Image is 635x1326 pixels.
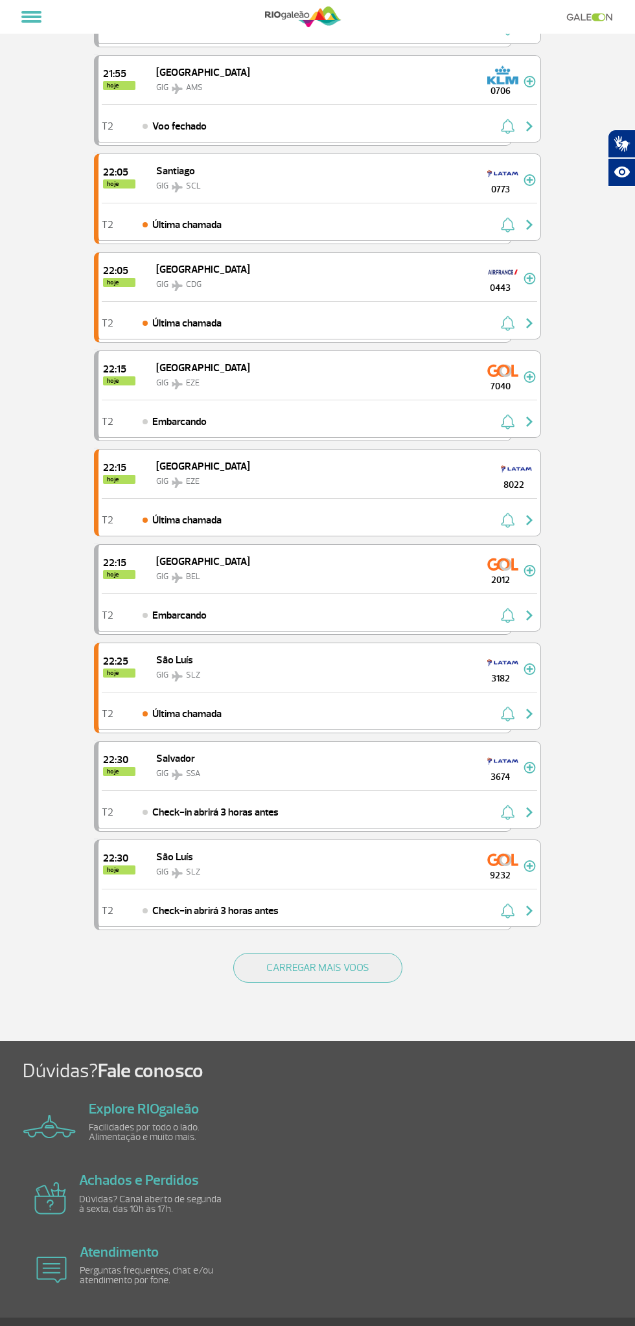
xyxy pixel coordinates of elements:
span: 7040 [477,380,524,393]
span: AMS [186,82,203,93]
p: Facilidades por todo o lado. Alimentação e muito mais. [89,1123,238,1142]
img: sino-painel-voo.svg [501,315,514,331]
span: 2025-08-25 21:55:00 [103,69,135,79]
img: mais-info-painel-voo.svg [524,663,536,675]
span: T2 [102,709,113,718]
img: sino-painel-voo.svg [501,512,514,528]
span: GIG [156,867,168,877]
img: airplane icon [34,1182,66,1215]
span: T2 [102,122,113,131]
span: T2 [102,516,113,525]
span: Última chamada [152,512,222,528]
span: GIG [156,476,168,486]
span: hoje [103,865,135,874]
img: sino-painel-voo.svg [501,414,514,429]
span: Fale conosco [98,1058,203,1083]
span: hoje [103,767,135,776]
img: seta-direita-painel-voo.svg [522,414,537,429]
span: 0443 [477,281,524,295]
span: GIG [156,571,168,582]
span: GIG [156,768,168,779]
img: TAM LINHAS AEREAS [501,459,532,479]
span: Embarcando [152,414,207,429]
img: mais-info-painel-voo.svg [524,273,536,284]
span: Santiago [156,165,195,177]
span: T2 [102,611,113,620]
img: seta-direita-painel-voo.svg [522,217,537,233]
span: 3674 [477,770,524,784]
span: Última chamada [152,315,222,331]
span: 2025-08-25 22:05:00 [103,266,135,276]
span: Embarcando [152,608,207,623]
span: [GEOGRAPHIC_DATA] [156,555,250,568]
span: EZE [186,378,200,388]
span: GIG [156,670,168,680]
img: seta-direita-painel-voo.svg [522,119,537,134]
div: Plugin de acessibilidade da Hand Talk. [608,130,635,187]
span: hoje [103,278,135,287]
img: mais-info-painel-voo.svg [524,762,536,773]
span: 2025-08-25 22:15:00 [103,558,135,568]
img: mais-info-painel-voo.svg [524,371,536,383]
img: seta-direita-painel-voo.svg [522,315,537,331]
span: hoje [103,376,135,385]
span: hoje [103,669,135,678]
a: Explore RIOgaleão [89,1100,199,1118]
p: Perguntas frequentes, chat e/ou atendimento por fone. [80,1266,229,1285]
span: São Luís [156,851,193,863]
span: T2 [102,319,113,328]
span: Check-in abrirá 3 horas antes [152,903,279,919]
span: 8022 [491,478,537,492]
p: Dúvidas? Canal aberto de segunda à sexta, das 10h às 17h. [79,1195,228,1214]
img: seta-direita-painel-voo.svg [522,706,537,722]
img: TAM LINHAS AEREAS [487,751,518,772]
a: Achados e Perdidos [79,1171,199,1189]
span: 2025-08-25 22:15:00 [103,364,135,374]
img: mais-info-painel-voo.svg [524,174,536,186]
img: sino-painel-voo.svg [501,903,514,919]
span: [GEOGRAPHIC_DATA] [156,66,250,79]
img: GOL Transportes Aereos [487,554,518,575]
img: sino-painel-voo.svg [501,805,514,820]
span: BEL [186,571,200,582]
span: 2012 [477,573,524,587]
span: GIG [156,378,168,388]
button: Abrir tradutor de língua de sinais. [608,130,635,158]
img: GOL Transportes Aereos [487,360,518,381]
span: SCL [186,181,201,191]
span: 2025-08-25 22:30:00 [103,853,135,863]
span: São Luís [156,654,193,667]
span: Última chamada [152,217,222,233]
span: 2025-08-25 22:15:00 [103,463,135,473]
img: GOL Transportes Aereos [487,849,518,870]
img: TAM LINHAS AEREAS [487,652,518,673]
img: sino-painel-voo.svg [501,706,514,722]
span: 2025-08-25 22:05:00 [103,167,135,177]
span: hoje [103,570,135,579]
span: hoje [103,179,135,189]
span: hoje [103,81,135,90]
img: sino-painel-voo.svg [501,217,514,233]
span: 3182 [477,672,524,685]
img: seta-direita-painel-voo.svg [522,608,537,623]
span: EZE [186,476,200,486]
span: SLZ [186,867,200,877]
span: 0773 [477,183,524,196]
span: 2025-08-25 22:25:00 [103,656,135,667]
span: SLZ [186,670,200,680]
button: CARREGAR MAIS VOOS [233,953,402,983]
span: hoje [103,475,135,484]
span: GIG [156,181,168,191]
img: seta-direita-painel-voo.svg [522,903,537,919]
span: Check-in abrirá 3 horas antes [152,805,279,820]
span: Última chamada [152,706,222,722]
span: SSA [186,768,200,779]
img: KLM Royal Dutch Airlines [487,65,518,86]
span: Salvador [156,752,195,765]
span: GIG [156,279,168,290]
span: CDG [186,279,202,290]
img: mais-info-painel-voo.svg [524,860,536,872]
span: GIG [156,82,168,93]
span: [GEOGRAPHIC_DATA] [156,460,250,473]
img: mais-info-painel-voo.svg [524,76,536,87]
